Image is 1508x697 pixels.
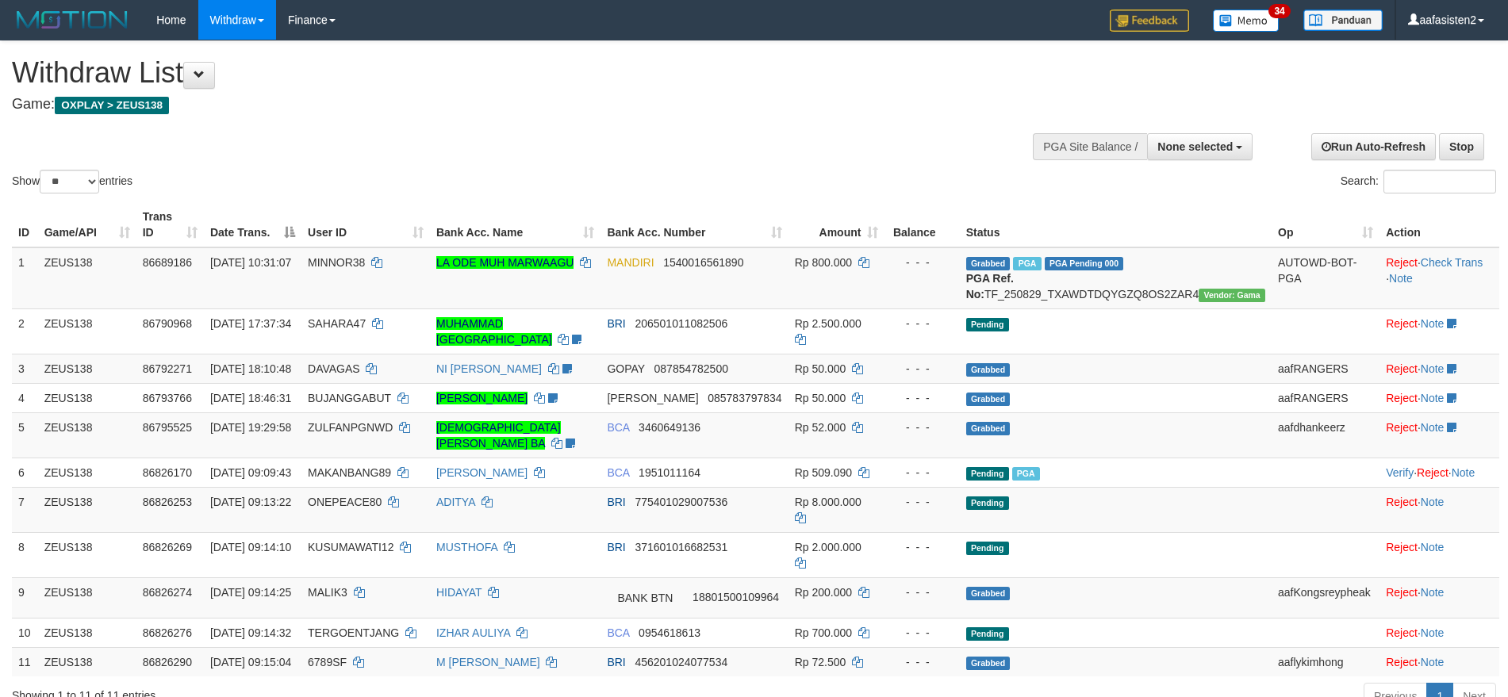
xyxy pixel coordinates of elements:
[1421,362,1445,375] a: Note
[966,587,1011,600] span: Grabbed
[12,97,989,113] h4: Game:
[966,257,1011,270] span: Grabbed
[635,317,727,330] span: Copy 206501011082506 to clipboard
[308,626,399,639] span: TERGOENTJANG
[210,656,291,668] span: [DATE] 09:15:04
[607,256,654,269] span: MANDIRI
[891,361,953,377] div: - - -
[308,586,347,599] span: MALIK3
[1386,496,1418,508] a: Reject
[1147,133,1253,160] button: None selected
[663,256,743,269] span: Copy 1540016561890 to clipboard
[639,466,700,479] span: Copy 1951011164 to clipboard
[1386,256,1418,269] a: Reject
[210,392,291,404] span: [DATE] 18:46:31
[38,458,136,487] td: ZEUS138
[12,308,38,354] td: 2
[12,618,38,647] td: 10
[1386,392,1418,404] a: Reject
[639,421,700,434] span: Copy 3460649136 to clipboard
[607,421,629,434] span: BCA
[1012,467,1040,481] span: Marked by aafnoeunsreypich
[795,466,852,479] span: Rp 509.090
[38,577,136,618] td: ZEUS138
[55,97,169,114] span: OXPLAY > ZEUS138
[436,256,574,269] a: LA ODE MUH MARWAAGU
[795,317,861,330] span: Rp 2.500.000
[1386,626,1418,639] a: Reject
[795,656,846,668] span: Rp 72.500
[12,412,38,458] td: 5
[436,466,528,479] a: [PERSON_NAME]
[1272,577,1379,618] td: aafKongsreypheak
[607,317,625,330] span: BRI
[1379,354,1499,383] td: ·
[12,8,132,32] img: MOTION_logo.png
[12,383,38,412] td: 4
[12,647,38,676] td: 11
[1379,202,1499,247] th: Action
[436,656,540,668] a: M [PERSON_NAME]
[1303,10,1383,31] img: panduan.png
[1379,487,1499,532] td: ·
[1421,656,1445,668] a: Note
[210,421,291,434] span: [DATE] 19:29:58
[1341,170,1496,193] label: Search:
[12,57,989,89] h1: Withdraw List
[1421,421,1445,434] a: Note
[1379,577,1499,618] td: ·
[1383,170,1496,193] input: Search:
[1421,586,1445,599] a: Note
[38,383,136,412] td: ZEUS138
[1421,496,1445,508] a: Note
[1421,256,1483,269] a: Check Trans
[966,318,1009,331] span: Pending
[960,247,1272,309] td: TF_250829_TXAWDTDQYGZQ8OS2ZAR4
[639,626,700,639] span: Copy 0954618613 to clipboard
[891,419,953,435] div: - - -
[795,541,861,553] span: Rp 2.000.000
[1272,383,1379,412] td: aafRANGERS
[966,627,1009,641] span: Pending
[38,354,136,383] td: ZEUS138
[891,494,953,510] div: - - -
[436,317,552,346] a: MUHAMMAD [GEOGRAPHIC_DATA]
[1379,532,1499,577] td: ·
[143,362,192,375] span: 86792271
[1389,272,1413,285] a: Note
[1311,133,1436,160] a: Run Auto-Refresh
[1386,656,1418,668] a: Reject
[210,496,291,508] span: [DATE] 09:13:22
[891,465,953,481] div: - - -
[38,202,136,247] th: Game/API: activate to sort column ascending
[143,392,192,404] span: 86793766
[308,496,382,508] span: ONEPEACE80
[12,247,38,309] td: 1
[795,626,852,639] span: Rp 700.000
[430,202,601,247] th: Bank Acc. Name: activate to sort column ascending
[1045,257,1124,270] span: PGA Pending
[1386,541,1418,553] a: Reject
[40,170,99,193] select: Showentries
[635,656,727,668] span: Copy 456201024077534 to clipboard
[143,466,192,479] span: 86826170
[1421,626,1445,639] a: Note
[143,656,192,668] span: 86826290
[891,584,953,600] div: - - -
[143,496,192,508] span: 86826253
[1386,586,1418,599] a: Reject
[607,656,625,668] span: BRI
[1272,247,1379,309] td: AUTOWD-BOT-PGA
[38,308,136,354] td: ZEUS138
[607,362,644,375] span: GOPAY
[1379,412,1499,458] td: ·
[143,626,192,639] span: 86826276
[136,202,204,247] th: Trans ID: activate to sort column ascending
[795,496,861,508] span: Rp 8.000.000
[607,626,629,639] span: BCA
[308,256,365,269] span: MINNOR38
[12,487,38,532] td: 7
[795,392,846,404] span: Rp 50.000
[38,487,136,532] td: ZEUS138
[308,466,391,479] span: MAKANBANG89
